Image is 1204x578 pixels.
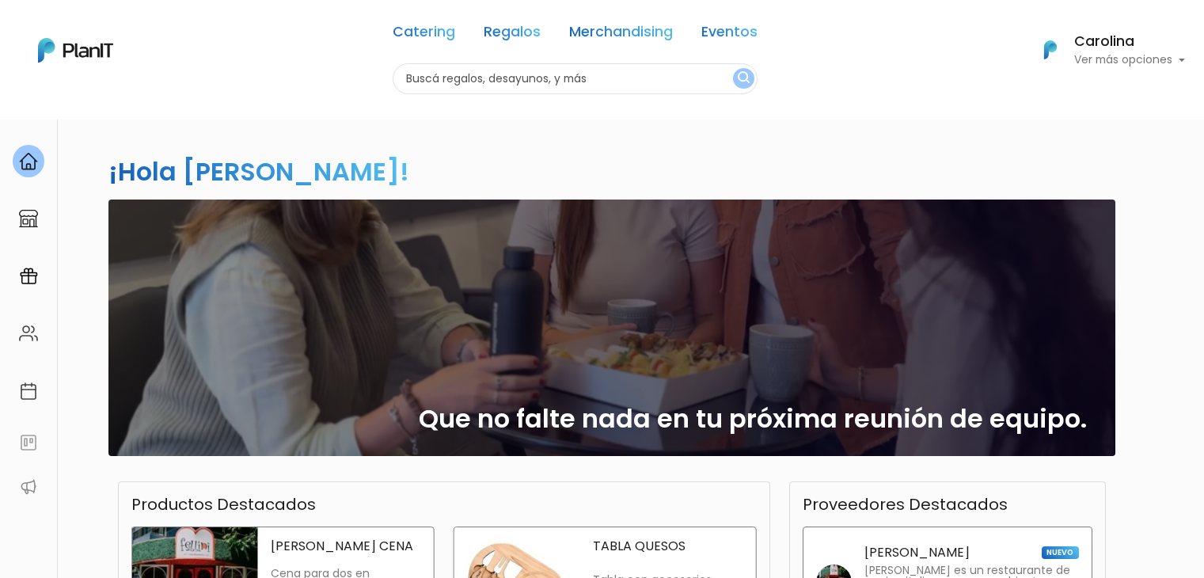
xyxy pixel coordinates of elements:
a: Eventos [701,25,758,44]
img: people-662611757002400ad9ed0e3c099ab2801c6687ba6c219adb57efc949bc21e19d.svg [19,324,38,343]
a: Merchandising [569,25,673,44]
img: home-e721727adea9d79c4d83392d1f703f7f8bce08238fde08b1acbfd93340b81755.svg [19,152,38,171]
p: [PERSON_NAME] [864,546,970,559]
a: Catering [393,25,455,44]
p: [PERSON_NAME] CENA [271,540,421,553]
input: Buscá regalos, desayunos, y más [393,63,758,94]
h2: ¡Hola [PERSON_NAME]! [108,154,409,189]
img: search_button-432b6d5273f82d61273b3651a40e1bd1b912527efae98b1b7a1b2c0702e16a8d.svg [738,71,750,86]
h6: Carolina [1074,35,1185,49]
span: NUEVO [1042,546,1078,559]
img: PlanIt Logo [1033,32,1068,67]
img: feedback-78b5a0c8f98aac82b08bfc38622c3050aee476f2c9584af64705fc4e61158814.svg [19,433,38,452]
p: Ver más opciones [1074,55,1185,66]
img: marketplace-4ceaa7011d94191e9ded77b95e3339b90024bf715f7c57f8cf31f2d8c509eaba.svg [19,209,38,228]
p: TABLA QUESOS [593,540,743,553]
a: Regalos [484,25,541,44]
h3: Productos Destacados [131,495,316,514]
img: campaigns-02234683943229c281be62815700db0a1741e53638e28bf9629b52c665b00959.svg [19,267,38,286]
h2: Que no falte nada en tu próxima reunión de equipo. [419,404,1087,434]
img: partners-52edf745621dab592f3b2c58e3bca9d71375a7ef29c3b500c9f145b62cc070d4.svg [19,477,38,496]
img: PlanIt Logo [38,38,113,63]
h3: Proveedores Destacados [803,495,1008,514]
button: PlanIt Logo Carolina Ver más opciones [1024,29,1185,70]
img: calendar-87d922413cdce8b2cf7b7f5f62616a5cf9e4887200fb71536465627b3292af00.svg [19,382,38,401]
